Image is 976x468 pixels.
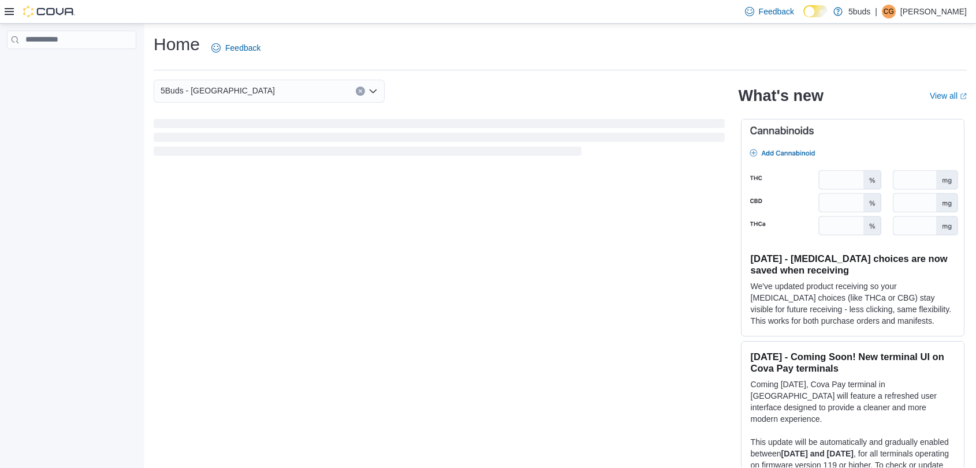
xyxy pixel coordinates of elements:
nav: Complex example [7,51,136,79]
p: [PERSON_NAME] [900,5,967,18]
h1: Home [154,33,200,56]
button: Clear input [356,87,365,96]
p: Coming [DATE], Cova Pay terminal in [GEOGRAPHIC_DATA] will feature a refreshed user interface des... [751,379,955,425]
img: Cova [23,6,75,17]
h3: [DATE] - [MEDICAL_DATA] choices are now saved when receiving [751,253,955,276]
div: Cheyanne Gauthier [882,5,896,18]
input: Dark Mode [803,5,828,17]
span: Loading [154,121,725,158]
a: Feedback [207,36,265,59]
p: | [875,5,877,18]
strong: [DATE] and [DATE] [781,449,854,458]
h2: What's new [739,87,824,105]
span: Feedback [225,42,260,54]
span: Dark Mode [803,17,804,18]
a: View allExternal link [930,91,967,100]
h3: [DATE] - Coming Soon! New terminal UI on Cova Pay terminals [751,351,955,374]
span: 5Buds - [GEOGRAPHIC_DATA] [161,84,275,98]
span: CG [884,5,894,18]
p: 5buds [848,5,870,18]
p: We've updated product receiving so your [MEDICAL_DATA] choices (like THCa or CBG) stay visible fo... [751,280,955,327]
svg: External link [960,93,967,100]
span: Feedback [759,6,794,17]
button: Open list of options [368,87,378,96]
